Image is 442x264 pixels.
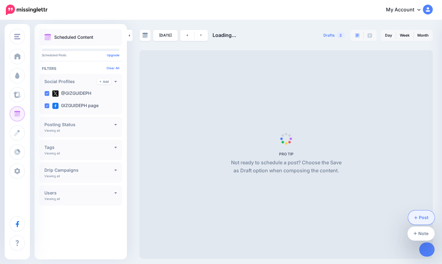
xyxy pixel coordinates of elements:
[44,34,51,41] img: calendar.png
[6,5,47,15] img: Missinglettr
[42,66,120,71] h4: Filters
[52,90,91,97] label: @GIZGUIDEPH
[44,168,114,172] h4: Drip Campaigns
[323,34,335,37] span: Drafts
[381,30,396,40] a: Day
[153,30,178,41] a: [DATE]
[44,129,60,132] p: Viewing all
[336,32,345,38] span: 2
[408,226,435,241] a: Note
[44,122,114,127] h4: Posting Status
[320,30,349,41] a: Drafts2
[44,174,60,178] p: Viewing all
[213,32,236,38] span: Loading...
[380,2,433,18] a: My Account
[414,30,432,40] a: Month
[52,90,59,97] img: twitter-square.png
[97,79,111,84] a: Add
[396,30,413,40] a: Week
[52,103,99,109] label: GIZGUIDEPH page
[14,34,20,39] img: menu.png
[107,66,120,70] a: Clear All
[408,210,435,225] a: Post
[54,35,93,39] p: Scheduled Content
[107,53,120,57] a: Upgrade
[44,79,97,84] h4: Social Profiles
[367,33,372,38] img: facebook-grey-square.png
[42,54,120,57] p: Scheduled Posts
[229,152,344,156] h5: PRO TIP
[44,191,114,195] h4: Users
[52,103,59,109] img: facebook-square.png
[229,159,344,175] p: Not ready to schedule a post? Choose the Save as Draft option when composing the content.
[355,33,360,38] img: paragraph-boxed.png
[44,151,60,155] p: Viewing all
[44,145,114,150] h4: Tags
[44,197,60,201] p: Viewing all
[142,33,148,38] img: calendar-grey-darker.png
